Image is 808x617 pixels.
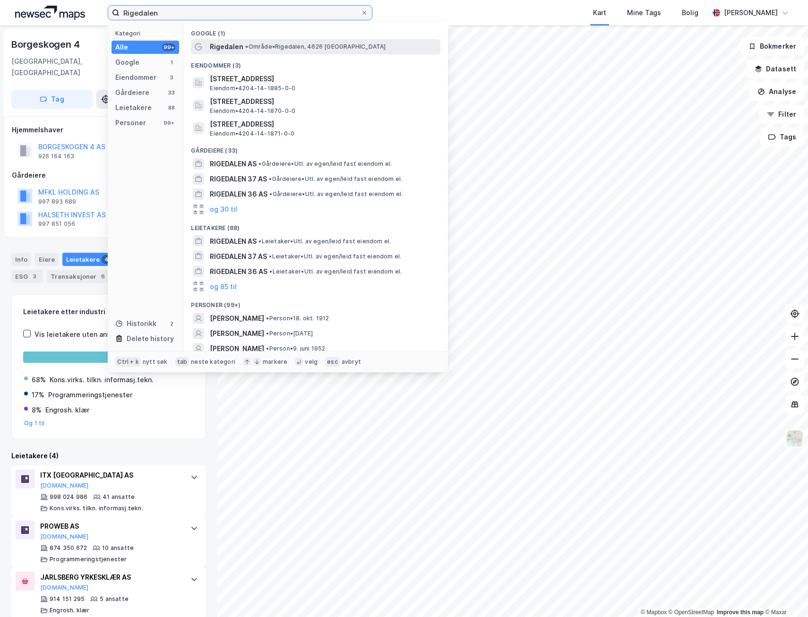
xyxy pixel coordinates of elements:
[747,60,804,78] button: Datasett
[40,521,181,532] div: PROWEB AS
[115,117,146,129] div: Personer
[50,556,127,563] div: Programmeringstjenester
[11,270,43,283] div: ESG
[102,544,134,552] div: 10 ansatte
[669,609,714,616] a: OpenStreetMap
[62,253,115,266] div: Leietakere
[263,358,287,366] div: markere
[115,87,149,98] div: Gårdeiere
[210,281,237,292] button: og 85 til
[183,139,448,156] div: Gårdeiere (33)
[760,128,804,146] button: Tags
[11,90,93,109] button: Tag
[38,220,75,228] div: 997 851 056
[183,217,448,234] div: Leietakere (88)
[32,374,46,386] div: 68%
[210,85,295,92] span: Eiendom • 4204-14-1885-0-0
[32,404,42,416] div: 8%
[50,374,154,386] div: Kons.virks. tilkn. informasj.tekn.
[50,595,85,603] div: 914 151 295
[210,313,264,324] span: [PERSON_NAME]
[269,175,272,182] span: •
[50,607,90,614] div: Engrosh. klær
[183,22,448,39] div: Google (1)
[50,544,87,552] div: 874 350 672
[210,328,264,339] span: [PERSON_NAME]
[45,404,89,416] div: Engrosh. klær
[48,389,132,401] div: Programmeringstjenester
[740,37,804,56] button: Bokmerker
[210,119,437,130] span: [STREET_ADDRESS]
[269,268,272,275] span: •
[682,7,698,18] div: Bolig
[175,357,189,367] div: tab
[11,37,81,52] div: Borgeskogen 4
[100,595,129,603] div: 5 ansatte
[40,482,89,489] button: [DOMAIN_NAME]
[210,130,294,137] span: Eiendom • 4204-14-1871-0-0
[11,253,31,266] div: Info
[38,198,76,206] div: 997 893 689
[759,105,804,124] button: Filter
[210,204,237,215] button: og 30 til
[269,253,401,260] span: Leietaker • Utl. av egen/leid fast eiendom el.
[269,253,272,260] span: •
[127,333,174,344] div: Delete history
[98,272,108,281] div: 6
[15,6,85,20] img: logo.a4113a55bc3d86da70a041830d287a7e.svg
[38,153,74,160] div: 926 164 163
[168,89,175,96] div: 33
[120,6,361,20] input: Søk på adresse, matrikkel, gårdeiere, leietakere eller personer
[40,584,89,591] button: [DOMAIN_NAME]
[593,7,606,18] div: Kart
[210,41,243,52] span: Rigedalen
[11,450,206,462] div: Leietakere (4)
[641,609,667,616] a: Mapbox
[191,358,235,366] div: neste kategori
[717,609,764,616] a: Improve this map
[115,72,156,83] div: Eiendommer
[269,190,403,198] span: Gårdeiere • Utl. av egen/leid fast eiendom el.
[143,358,168,366] div: nytt søk
[786,429,804,447] img: Z
[162,43,175,51] div: 99+
[35,253,59,266] div: Eiere
[266,315,269,322] span: •
[40,470,181,481] div: ITX [GEOGRAPHIC_DATA] AS
[115,357,141,367] div: Ctrl + k
[210,107,295,115] span: Eiendom • 4204-14-1870-0-0
[210,266,267,277] span: RIGEDALEN 36 AS
[210,251,267,262] span: RIGEDALEN 37 AS
[115,318,156,329] div: Historikk
[23,306,194,317] div: Leietakere etter industri
[325,357,340,367] div: esc
[115,30,179,37] div: Kategori
[103,493,135,501] div: 41 ansatte
[162,119,175,127] div: 99+
[115,57,139,68] div: Google
[266,345,269,352] span: •
[761,572,808,617] div: Chat Widget
[115,102,152,113] div: Leietakere
[50,493,87,501] div: 998 024 986
[269,268,402,275] span: Leietaker • Utl. av egen/leid fast eiendom el.
[258,238,261,245] span: •
[40,533,89,540] button: [DOMAIN_NAME]
[258,160,261,167] span: •
[245,43,248,50] span: •
[210,189,267,200] span: RIGEDALEN 36 AS
[627,7,661,18] div: Mine Tags
[210,173,267,185] span: RIGEDALEN 37 AS
[266,315,329,322] span: Person • 18. okt. 1912
[305,358,318,366] div: velg
[210,158,257,170] span: RIGEDALEN AS
[12,170,206,181] div: Gårdeiere
[40,572,181,583] div: JARLSBERG YRKESKLÆR AS
[183,294,448,311] div: Personer (99+)
[210,96,437,107] span: [STREET_ADDRESS]
[245,43,386,51] span: Område • Rigedalen, 4626 [GEOGRAPHIC_DATA]
[210,343,264,354] span: [PERSON_NAME]
[12,124,206,136] div: Hjemmelshaver
[50,505,143,512] div: Kons.virks. tilkn. informasj.tekn.
[24,420,45,427] button: Og 1 til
